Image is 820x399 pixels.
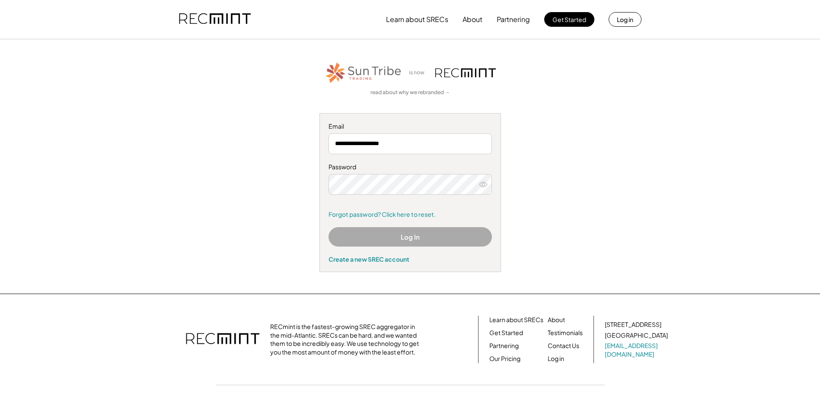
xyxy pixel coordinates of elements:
img: recmint-logotype%403x.png [179,5,251,34]
a: Testimonials [548,329,583,337]
div: Create a new SREC account [329,255,492,263]
button: Partnering [497,11,530,28]
div: Email [329,122,492,131]
img: STT_Horizontal_Logo%2B-%2BColor.png [325,61,402,85]
a: Partnering [489,342,519,350]
a: Log in [548,355,564,363]
div: Password [329,163,492,171]
img: recmint-logotype%403x.png [186,324,259,355]
button: Learn about SRECs [386,11,448,28]
a: Learn about SRECs [489,316,543,324]
a: read about why we rebranded → [370,89,450,96]
a: [EMAIL_ADDRESS][DOMAIN_NAME] [605,342,670,358]
a: Forgot password? Click here to reset. [329,210,492,219]
a: Contact Us [548,342,579,350]
div: is now [407,69,431,76]
div: [STREET_ADDRESS] [605,320,661,329]
a: About [548,316,565,324]
button: About [463,11,482,28]
button: Get Started [544,12,594,27]
img: recmint-logotype%403x.png [435,68,496,77]
div: RECmint is the fastest-growing SREC aggregator in the mid-Atlantic. SRECs can be hard, and we wan... [270,323,424,356]
button: Log in [609,12,641,27]
a: Our Pricing [489,355,520,363]
button: Log In [329,227,492,247]
a: Get Started [489,329,523,337]
div: [GEOGRAPHIC_DATA] [605,331,668,340]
